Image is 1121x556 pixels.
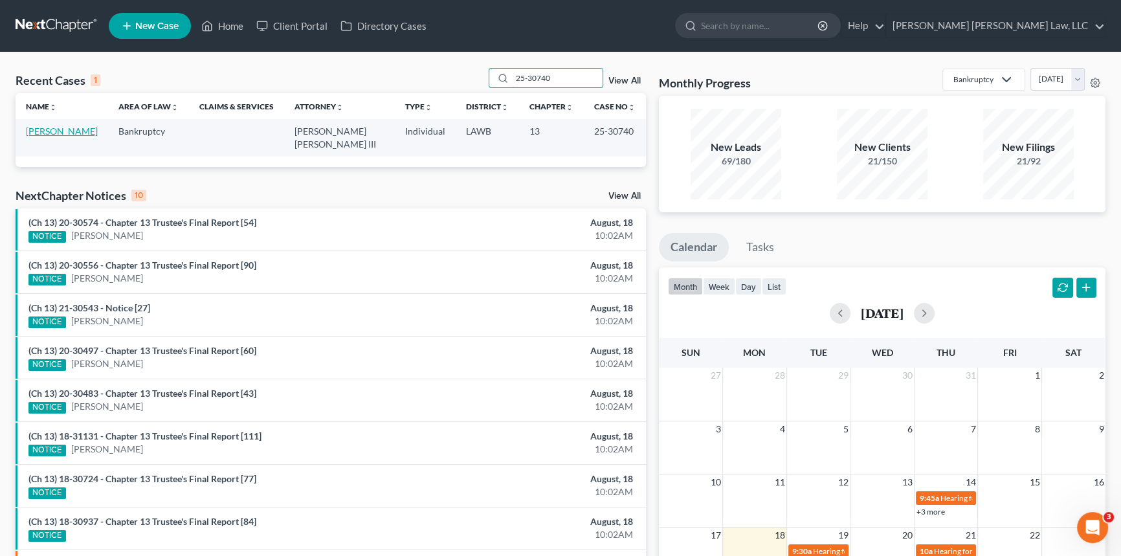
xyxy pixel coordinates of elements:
[1098,368,1105,383] span: 2
[608,192,641,201] a: View All
[709,474,722,490] span: 10
[501,104,509,111] i: unfold_more
[28,473,256,484] a: (Ch 13) 18-30724 - Chapter 13 Trustee's Final Report [77]
[466,102,509,111] a: Districtunfold_more
[440,315,633,328] div: 10:02AM
[28,516,256,527] a: (Ch 13) 18-30937 - Chapter 13 Trustee's Final Report [84]
[91,74,100,86] div: 1
[773,368,786,383] span: 28
[920,493,939,503] span: 9:45a
[608,76,641,85] a: View All
[28,317,66,328] div: NOTICE
[901,368,914,383] span: 30
[735,233,786,261] a: Tasks
[837,140,927,155] div: New Clients
[440,430,633,443] div: August, 18
[743,347,766,358] span: Mon
[26,126,98,137] a: [PERSON_NAME]
[934,546,1104,556] span: Hearing for [PERSON_NAME] & [PERSON_NAME]
[118,102,179,111] a: Area of Lawunfold_more
[195,14,250,38] a: Home
[28,359,66,371] div: NOTICE
[440,473,633,485] div: August, 18
[405,102,432,111] a: Typeunfold_more
[440,302,633,315] div: August, 18
[920,546,933,556] span: 10a
[837,528,850,543] span: 19
[916,507,945,517] a: +3 more
[16,188,146,203] div: NextChapter Notices
[71,357,143,370] a: [PERSON_NAME]
[395,119,456,156] td: Individual
[703,278,735,295] button: week
[901,474,914,490] span: 13
[792,546,812,556] span: 9:30a
[171,104,179,111] i: unfold_more
[773,474,786,490] span: 11
[937,347,955,358] span: Thu
[691,155,781,168] div: 69/180
[983,155,1074,168] div: 21/92
[1034,421,1041,437] span: 8
[28,487,66,499] div: NOTICE
[906,421,914,437] span: 6
[440,216,633,229] div: August, 18
[26,102,57,111] a: Nameunfold_more
[294,102,344,111] a: Attorneyunfold_more
[16,72,100,88] div: Recent Cases
[512,69,603,87] input: Search by name...
[49,104,57,111] i: unfold_more
[28,430,261,441] a: (Ch 13) 18-31131 - Chapter 13 Trustee's Final Report [111]
[71,315,143,328] a: [PERSON_NAME]
[964,528,977,543] span: 21
[440,515,633,528] div: August, 18
[28,274,66,285] div: NOTICE
[440,387,633,400] div: August, 18
[284,119,395,156] td: [PERSON_NAME] [PERSON_NAME] III
[440,259,633,272] div: August, 18
[953,74,993,85] div: Bankruptcy
[901,528,914,543] span: 20
[440,443,633,456] div: 10:02AM
[440,272,633,285] div: 10:02AM
[940,493,1041,503] span: Hearing for [PERSON_NAME]
[970,421,977,437] span: 7
[709,368,722,383] span: 27
[1093,474,1105,490] span: 16
[1104,512,1114,522] span: 3
[131,190,146,201] div: 10
[334,14,433,38] a: Directory Cases
[71,443,143,456] a: [PERSON_NAME]
[529,102,573,111] a: Chapterunfold_more
[773,528,786,543] span: 18
[594,102,636,111] a: Case Nounfold_more
[28,231,66,243] div: NOTICE
[71,229,143,242] a: [PERSON_NAME]
[28,345,256,356] a: (Ch 13) 20-30497 - Chapter 13 Trustee's Final Report [60]
[682,347,700,358] span: Sun
[440,344,633,357] div: August, 18
[28,388,256,399] a: (Ch 13) 20-30483 - Chapter 13 Trustee's Final Report [43]
[1098,421,1105,437] span: 9
[861,306,904,320] h2: [DATE]
[1028,474,1041,490] span: 15
[1034,368,1041,383] span: 1
[250,14,334,38] a: Client Portal
[440,485,633,498] div: 10:02AM
[584,119,646,156] td: 25-30740
[425,104,432,111] i: unfold_more
[709,528,722,543] span: 17
[440,229,633,242] div: 10:02AM
[964,368,977,383] span: 31
[28,302,150,313] a: (Ch 13) 21-30543 - Notice [27]
[519,119,584,156] td: 13
[810,347,827,358] span: Tue
[1065,347,1082,358] span: Sat
[1028,528,1041,543] span: 22
[566,104,573,111] i: unfold_more
[440,357,633,370] div: 10:02AM
[28,217,256,228] a: (Ch 13) 20-30574 - Chapter 13 Trustee's Final Report [54]
[189,93,284,119] th: Claims & Services
[108,119,189,156] td: Bankruptcy
[983,140,1074,155] div: New Filings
